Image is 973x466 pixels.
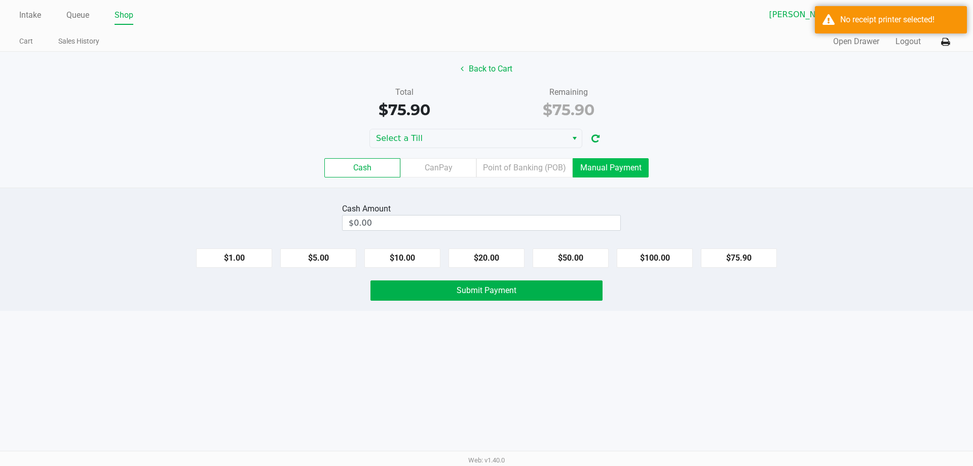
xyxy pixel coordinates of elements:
label: Manual Payment [573,158,649,177]
button: $50.00 [533,248,609,268]
button: $5.00 [280,248,356,268]
div: No receipt printer selected! [840,14,959,26]
a: Queue [66,8,89,22]
div: Remaining [494,86,644,98]
label: Point of Banking (POB) [476,158,573,177]
span: Submit Payment [457,285,516,295]
span: Select a Till [376,132,561,145]
div: $75.90 [494,98,644,121]
button: $10.00 [364,248,440,268]
div: Cash Amount [342,203,395,215]
button: $100.00 [617,248,693,268]
span: [PERSON_NAME][GEOGRAPHIC_DATA] [769,9,868,21]
button: $75.90 [701,248,777,268]
a: Intake [19,8,41,22]
a: Cart [19,35,33,48]
div: Total [329,86,479,98]
button: Open Drawer [833,35,879,48]
label: Cash [324,158,400,177]
label: CanPay [400,158,476,177]
a: Sales History [58,35,99,48]
button: Submit Payment [370,280,603,301]
button: Back to Cart [454,59,519,79]
button: $1.00 [196,248,272,268]
button: $20.00 [448,248,525,268]
button: Select [567,129,582,148]
div: $75.90 [329,98,479,121]
button: Select [874,6,889,24]
span: Web: v1.40.0 [468,456,505,464]
a: Shop [115,8,133,22]
button: Logout [895,35,921,48]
